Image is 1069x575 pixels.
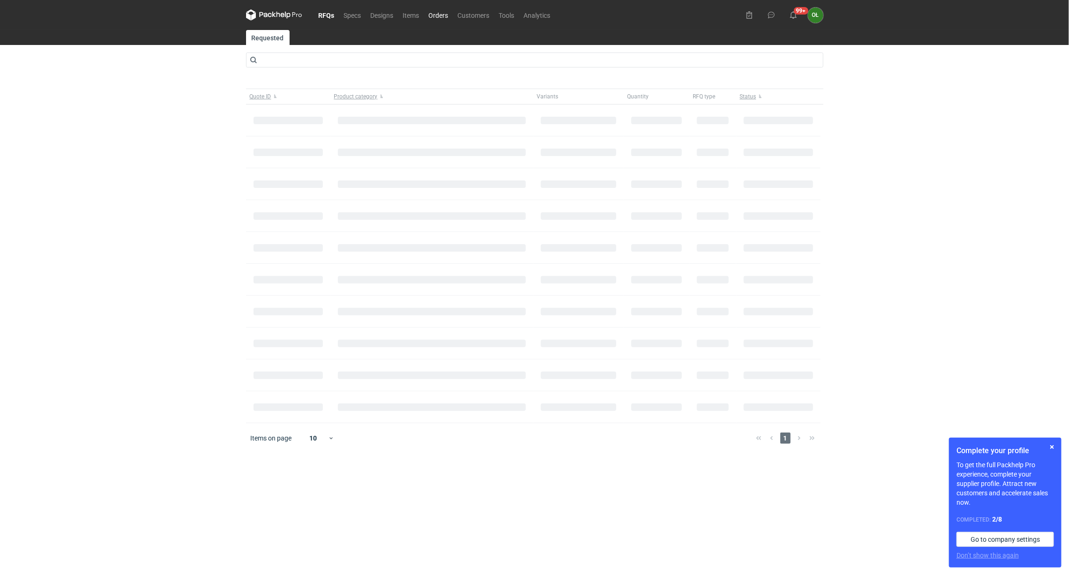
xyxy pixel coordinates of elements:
span: Status [740,93,756,100]
span: Quantity [628,93,649,100]
button: Status [736,89,821,104]
button: Skip for now [1047,441,1058,453]
p: To get the full Packhelp Pro experience, complete your supplier profile. Attract new customers an... [957,460,1054,507]
div: Olga Łopatowicz [808,7,823,23]
a: Orders [424,9,453,21]
a: Customers [453,9,494,21]
button: 99+ [786,7,801,22]
a: RFQs [314,9,339,21]
span: Product category [334,93,378,100]
span: RFQ type [693,93,716,100]
button: Don’t show this again [957,551,1019,560]
div: Completed: [957,515,1054,524]
a: Tools [494,9,519,21]
svg: Packhelp Pro [246,9,302,21]
a: Requested [246,30,290,45]
a: Analytics [519,9,555,21]
span: Items on page [251,433,292,443]
a: Specs [339,9,366,21]
button: Product category [330,89,533,104]
a: Items [398,9,424,21]
button: OŁ [808,7,823,23]
span: 1 [780,433,791,444]
span: Variants [537,93,559,100]
a: Go to company settings [957,532,1054,547]
a: Designs [366,9,398,21]
div: 10 [298,432,329,445]
button: Quote ID [246,89,330,104]
strong: 2 / 8 [992,515,1002,523]
h1: Complete your profile [957,445,1054,456]
span: Quote ID [250,93,271,100]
